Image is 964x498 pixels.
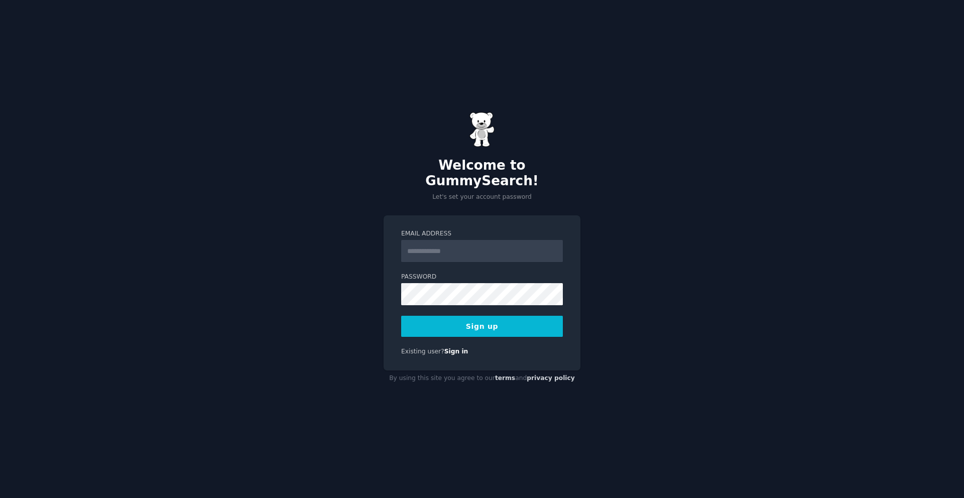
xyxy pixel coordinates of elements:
a: privacy policy [527,375,575,382]
button: Sign up [401,316,563,337]
label: Email Address [401,229,563,238]
h2: Welcome to GummySearch! [384,158,580,189]
p: Let's set your account password [384,193,580,202]
span: Existing user? [401,348,444,355]
img: Gummy Bear [469,112,495,147]
label: Password [401,273,563,282]
div: By using this site you agree to our and [384,370,580,387]
a: Sign in [444,348,468,355]
a: terms [495,375,515,382]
